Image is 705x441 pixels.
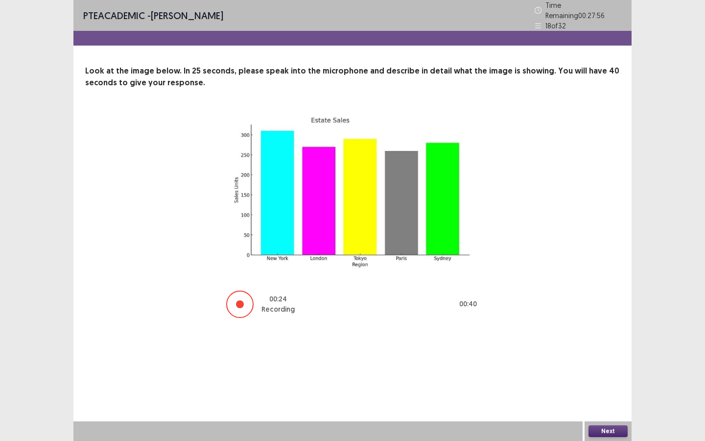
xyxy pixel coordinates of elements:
[230,112,475,270] img: image-description
[459,299,477,309] p: 00 : 40
[545,21,566,31] p: 18 of 32
[261,304,295,315] p: Recording
[83,8,223,23] p: - [PERSON_NAME]
[269,294,287,304] p: 00 : 24
[83,9,145,22] span: PTE academic
[588,425,628,437] button: Next
[85,65,620,89] p: Look at the image below. In 25 seconds, please speak into the microphone and describe in detail w...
